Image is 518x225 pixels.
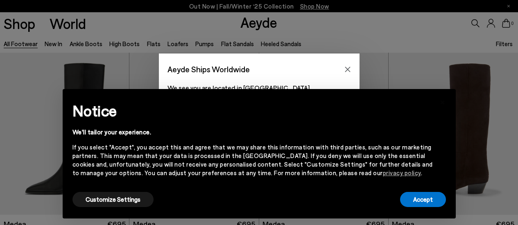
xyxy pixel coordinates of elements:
div: If you select "Accept", you accept this and agree that we may share this information with third p... [72,143,433,177]
span: × [440,95,446,107]
h2: Notice [72,100,433,121]
button: Close this notice [433,91,452,111]
button: Accept [400,192,446,207]
a: privacy policy [383,169,421,176]
div: We'll tailor your experience. [72,128,433,136]
span: Aeyde Ships Worldwide [167,62,250,76]
button: Close [342,63,354,76]
button: Customize Settings [72,192,154,207]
